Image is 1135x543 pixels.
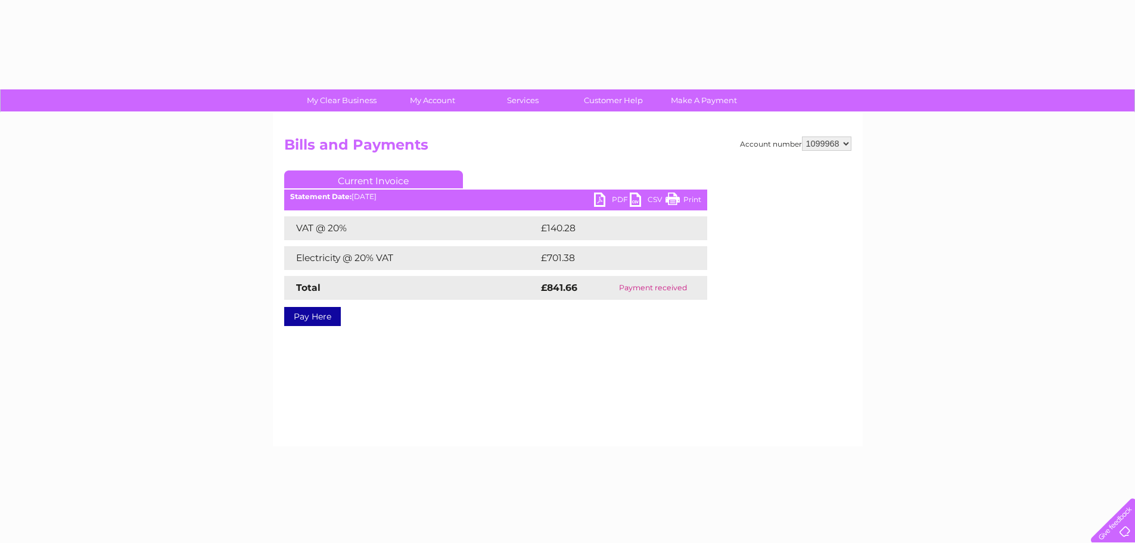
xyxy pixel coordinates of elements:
[594,193,630,210] a: PDF
[538,246,685,270] td: £701.38
[293,89,391,111] a: My Clear Business
[666,193,701,210] a: Print
[599,276,707,300] td: Payment received
[541,282,577,293] strong: £841.66
[474,89,572,111] a: Services
[296,282,321,293] strong: Total
[290,192,352,201] b: Statement Date:
[284,216,538,240] td: VAT @ 20%
[284,246,538,270] td: Electricity @ 20% VAT
[284,170,463,188] a: Current Invoice
[564,89,663,111] a: Customer Help
[284,193,707,201] div: [DATE]
[383,89,481,111] a: My Account
[655,89,753,111] a: Make A Payment
[284,307,341,326] a: Pay Here
[630,193,666,210] a: CSV
[538,216,686,240] td: £140.28
[284,136,851,159] h2: Bills and Payments
[740,136,851,151] div: Account number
